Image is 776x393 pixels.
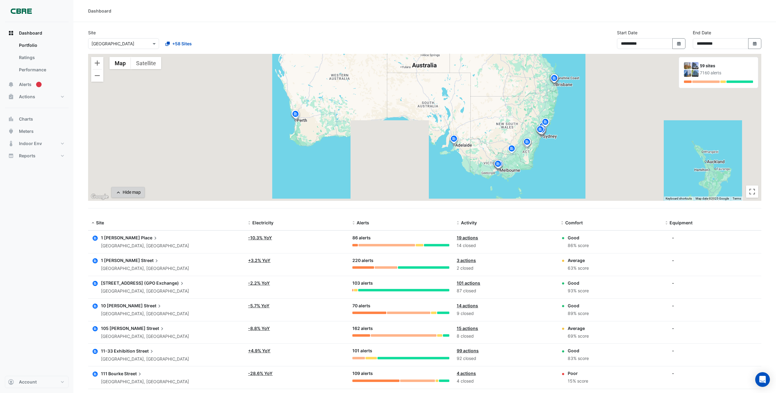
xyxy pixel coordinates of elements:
[101,348,135,354] span: 11-33 Exhibition
[617,29,637,36] label: Start Date
[101,303,143,308] span: 10 [PERSON_NAME]
[101,235,140,240] span: 1 [PERSON_NAME]
[124,370,143,377] span: Street
[8,153,14,159] app-icon: Reports
[111,187,145,198] button: Hide map
[123,189,141,196] div: Hide map
[101,265,189,272] div: [GEOGRAPHIC_DATA], [GEOGRAPHIC_DATA]
[700,63,753,69] div: 59 sites
[162,38,196,49] button: +58 Sites
[147,325,165,332] span: Street
[565,220,583,225] span: Comfort
[101,371,123,376] span: 111 Bourke
[457,310,554,317] div: 9 closed
[684,62,691,69] img: 1 Martin Place
[522,139,532,149] img: site-pin.svg
[5,78,69,91] button: Alerts
[693,29,711,36] label: End Date
[672,257,674,264] div: -
[131,57,161,69] button: Show satellite imagery
[101,288,189,295] div: [GEOGRAPHIC_DATA], [GEOGRAPHIC_DATA]
[252,220,273,225] span: Electricity
[676,41,682,46] fa-icon: Select Date
[90,193,110,201] a: Open this area in Google Maps (opens a new window)
[700,70,753,76] div: 7160 alerts
[457,258,476,263] a: 3 actions
[5,113,69,125] button: Charts
[507,144,517,155] img: site-pin.svg
[19,81,32,88] span: Alerts
[248,371,273,376] a: -28.6% YoY
[672,234,674,241] div: -
[692,70,699,77] img: 10 Shelley Street
[568,302,589,309] div: Good
[568,347,589,354] div: Good
[172,40,192,47] span: +58 Sites
[684,70,691,77] img: 10 Franklin Street (GPO Exchange)
[19,30,42,36] span: Dashboard
[457,378,554,385] div: 4 closed
[101,326,146,331] span: 105 [PERSON_NAME]
[144,302,162,309] span: Street
[549,74,559,84] img: site-pin.svg
[540,118,550,128] img: site-pin.svg
[291,110,301,121] img: site-pin.svg
[457,287,554,294] div: 87 closed
[8,94,14,100] app-icon: Actions
[746,185,758,198] button: Toggle fullscreen view
[352,280,449,287] div: 103 alerts
[290,109,300,120] img: site-pin.svg
[449,134,459,145] img: site-pin.svg
[19,379,37,385] span: Account
[568,310,589,317] div: 89% score
[8,140,14,147] app-icon: Indoor Env
[352,302,449,309] div: 70 alerts
[568,333,589,340] div: 69% score
[457,265,554,272] div: 2 closed
[733,197,741,200] a: Terms (opens in new tab)
[14,39,69,51] a: Portfolio
[141,234,158,241] span: Place
[538,122,548,133] img: site-pin.svg
[352,370,449,377] div: 109 alerts
[494,159,504,170] img: site-pin.svg
[568,234,589,241] div: Good
[156,280,185,286] span: Exchange)
[352,257,449,264] div: 220 alerts
[457,242,554,249] div: 14 closed
[672,302,674,309] div: -
[248,258,270,263] a: +3.2% YoY
[101,280,155,286] span: [STREET_ADDRESS] (GPO
[457,303,478,308] a: 14 actions
[696,197,729,200] span: Map data ©2025 Google
[457,235,478,240] a: 19 actions
[248,326,270,331] a: -8.8% YoY
[136,347,155,354] span: Street
[101,258,140,263] span: 1 [PERSON_NAME]
[88,29,96,36] label: Site
[7,5,35,17] img: Company Logo
[666,196,692,201] button: Keyboard shortcuts
[5,125,69,137] button: Meters
[5,91,69,103] button: Actions
[493,159,503,170] img: site-pin.svg
[19,153,35,159] span: Reports
[14,64,69,76] a: Performance
[91,69,103,82] button: Zoom out
[5,137,69,150] button: Indoor Env
[522,137,532,148] img: site-pin.svg
[461,220,477,225] span: Activity
[755,372,770,387] div: Open Intercom Messenger
[91,57,103,69] button: Zoom in
[248,303,269,308] a: -5.7% YoY
[141,257,160,264] span: Street
[541,118,551,128] img: site-pin.svg
[457,280,480,286] a: 101 actions
[457,333,554,340] div: 8 closed
[550,73,559,84] img: site-pin.svg
[14,51,69,64] a: Ratings
[36,82,42,87] div: Tooltip anchor
[352,325,449,332] div: 162 alerts
[8,116,14,122] app-icon: Charts
[248,235,272,240] a: -10.3% YoY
